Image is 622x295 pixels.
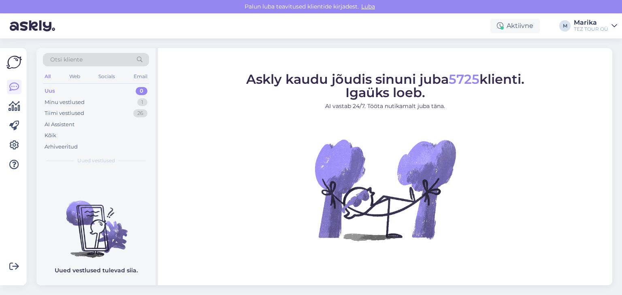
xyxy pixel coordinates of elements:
[45,132,56,140] div: Kõik
[246,102,524,110] p: AI vastab 24/7. Tööta nutikamalt juba täna.
[574,19,608,26] div: Marika
[574,26,608,32] div: TEZ TOUR OÜ
[133,109,147,117] div: 26
[45,143,78,151] div: Arhiveeritud
[490,19,540,33] div: Aktiivne
[43,71,52,82] div: All
[574,19,617,32] a: MarikaTEZ TOUR OÜ
[45,121,75,129] div: AI Assistent
[136,87,147,95] div: 0
[50,55,83,64] span: Otsi kliente
[55,266,138,275] p: Uued vestlused tulevad siia.
[312,117,458,262] img: No Chat active
[45,87,55,95] div: Uus
[246,71,524,100] span: Askly kaudu jõudis sinuni juba klienti. Igaüks loeb.
[97,71,117,82] div: Socials
[68,71,82,82] div: Web
[45,98,85,106] div: Minu vestlused
[6,55,22,70] img: Askly Logo
[137,98,147,106] div: 1
[359,3,377,10] span: Luba
[449,71,479,87] span: 5725
[132,71,149,82] div: Email
[45,109,84,117] div: Tiimi vestlused
[77,157,115,164] span: Uued vestlused
[36,186,155,259] img: No chats
[559,20,571,32] div: M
